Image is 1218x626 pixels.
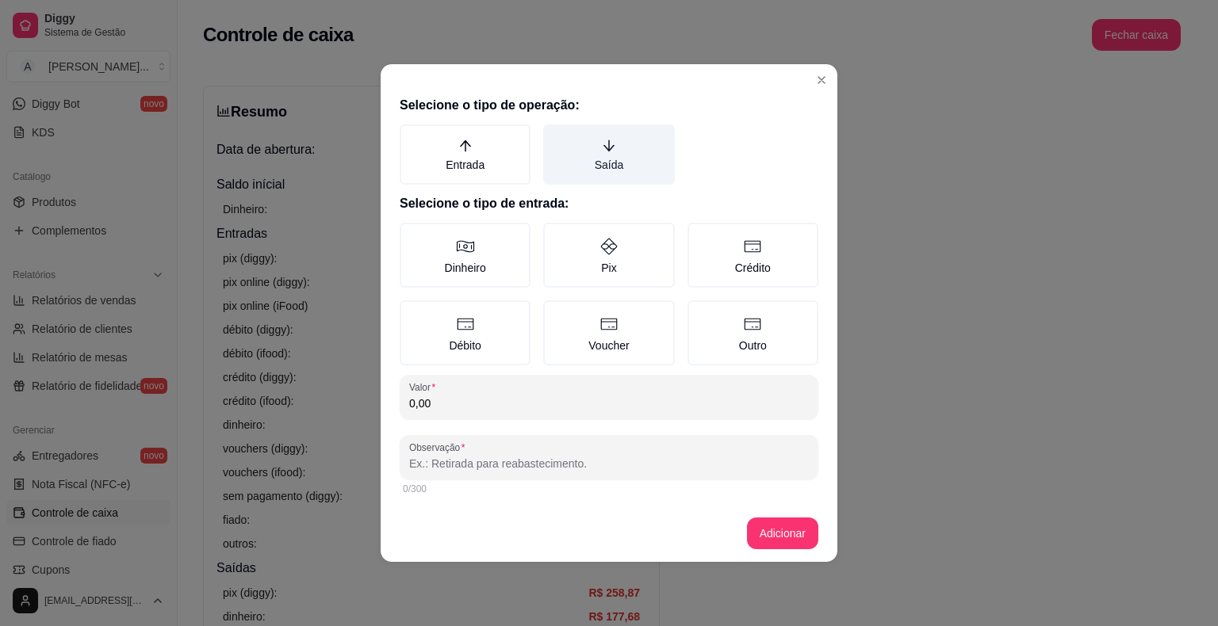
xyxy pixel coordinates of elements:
label: Observação [409,441,470,454]
h2: Selecione o tipo de entrada: [400,194,818,213]
label: Voucher [543,300,674,365]
span: arrow-down [602,139,616,153]
label: Débito [400,300,530,365]
input: Valor [409,395,809,411]
label: Pix [543,223,674,288]
label: Valor [409,380,441,394]
span: arrow-up [458,139,473,153]
label: Dinheiro [400,223,530,288]
button: Adicionar [747,517,818,549]
label: Saída [543,124,674,185]
label: Entrada [400,124,530,185]
label: Crédito [688,223,818,288]
button: Close [809,67,834,93]
label: Outro [688,300,818,365]
h2: Selecione o tipo de operação: [400,96,818,115]
input: Observação [409,456,809,471]
div: 0/300 [403,483,815,495]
